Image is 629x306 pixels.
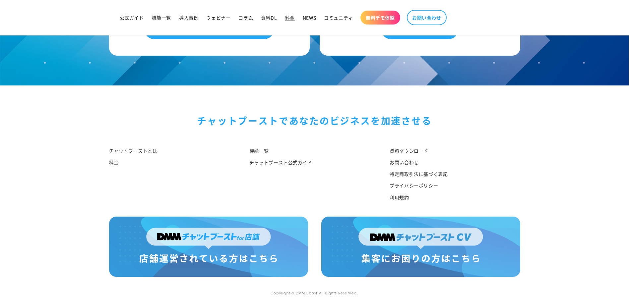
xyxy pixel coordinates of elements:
a: チャットブーストとは [109,147,157,157]
a: 特定商取引法に基づく表記 [390,168,448,180]
span: 資料DL [261,15,277,21]
a: チャットブースト公式ガイド [249,157,312,168]
span: NEWS [303,15,316,21]
a: 機能一覧 [249,147,269,157]
a: NEWS [299,11,320,25]
a: 機能一覧 [148,11,175,25]
div: チャットブーストで あなたのビジネスを加速させる [109,112,520,129]
img: 店舗運営されている方はこちら [109,217,308,277]
span: 機能一覧 [152,15,171,21]
a: 料金 [109,157,119,168]
a: 利用規約 [390,192,409,203]
a: お問い合わせ [407,10,447,25]
a: 資料ダウンロード [390,147,428,157]
span: コラム [238,15,253,21]
span: コミュニティ [324,15,353,21]
span: 料金 [285,15,295,21]
a: お問い合わせ [390,157,419,168]
a: 導入事例 [175,11,202,25]
span: 公式ガイド [120,15,144,21]
span: 導入事例 [179,15,198,21]
a: 資料DL [257,11,281,25]
img: 集客にお困りの方はこちら [321,217,520,277]
a: コミュニティ [320,11,357,25]
span: お問い合わせ [412,15,441,21]
a: 公式ガイド [116,11,148,25]
a: コラム [234,11,257,25]
a: 料金 [281,11,299,25]
small: Copyright © DMM Boost All Rights Reserved. [271,290,358,295]
a: 無料デモ体験 [360,11,400,25]
a: ウェビナー [202,11,234,25]
span: 無料デモ体験 [366,15,395,21]
span: ウェビナー [206,15,230,21]
a: プライバシーポリシー [390,180,438,191]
